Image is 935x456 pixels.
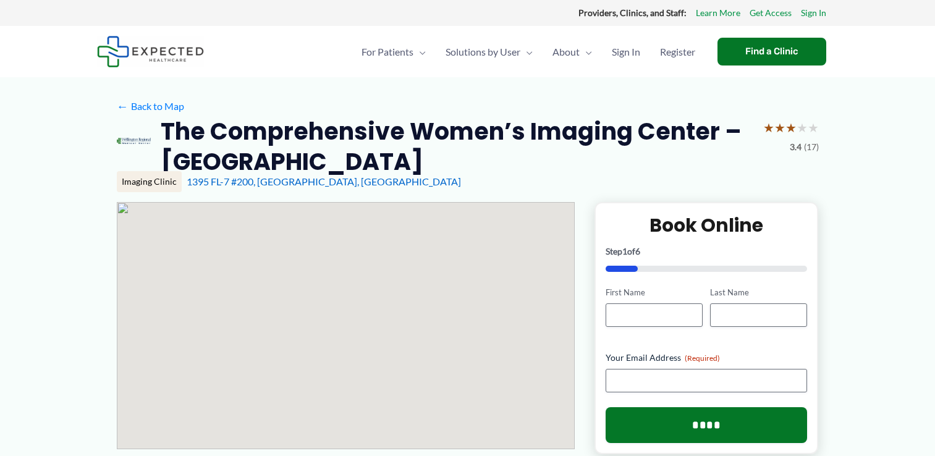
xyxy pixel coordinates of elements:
[602,30,650,74] a: Sign In
[774,116,785,139] span: ★
[520,30,533,74] span: Menu Toggle
[606,287,703,298] label: First Name
[362,30,413,74] span: For Patients
[117,171,182,192] div: Imaging Clinic
[606,213,808,237] h2: Book Online
[352,30,436,74] a: For PatientsMenu Toggle
[696,5,740,21] a: Learn More
[187,175,461,187] a: 1395 FL-7 #200, [GEOGRAPHIC_DATA], [GEOGRAPHIC_DATA]
[685,353,720,363] span: (Required)
[808,116,819,139] span: ★
[606,352,808,364] label: Your Email Address
[763,116,774,139] span: ★
[413,30,426,74] span: Menu Toggle
[117,100,129,112] span: ←
[161,116,753,177] h2: The Comprehensive Women’s Imaging Center – [GEOGRAPHIC_DATA]
[606,247,808,256] p: Step of
[436,30,543,74] a: Solutions by UserMenu Toggle
[804,139,819,155] span: (17)
[797,116,808,139] span: ★
[352,30,705,74] nav: Primary Site Navigation
[622,246,627,256] span: 1
[543,30,602,74] a: AboutMenu Toggle
[801,5,826,21] a: Sign In
[790,139,802,155] span: 3.4
[578,7,687,18] strong: Providers, Clinics, and Staff:
[580,30,592,74] span: Menu Toggle
[552,30,580,74] span: About
[446,30,520,74] span: Solutions by User
[612,30,640,74] span: Sign In
[635,246,640,256] span: 6
[710,287,807,298] label: Last Name
[717,38,826,65] a: Find a Clinic
[785,116,797,139] span: ★
[117,97,184,116] a: ←Back to Map
[660,30,695,74] span: Register
[650,30,705,74] a: Register
[750,5,792,21] a: Get Access
[97,36,204,67] img: Expected Healthcare Logo - side, dark font, small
